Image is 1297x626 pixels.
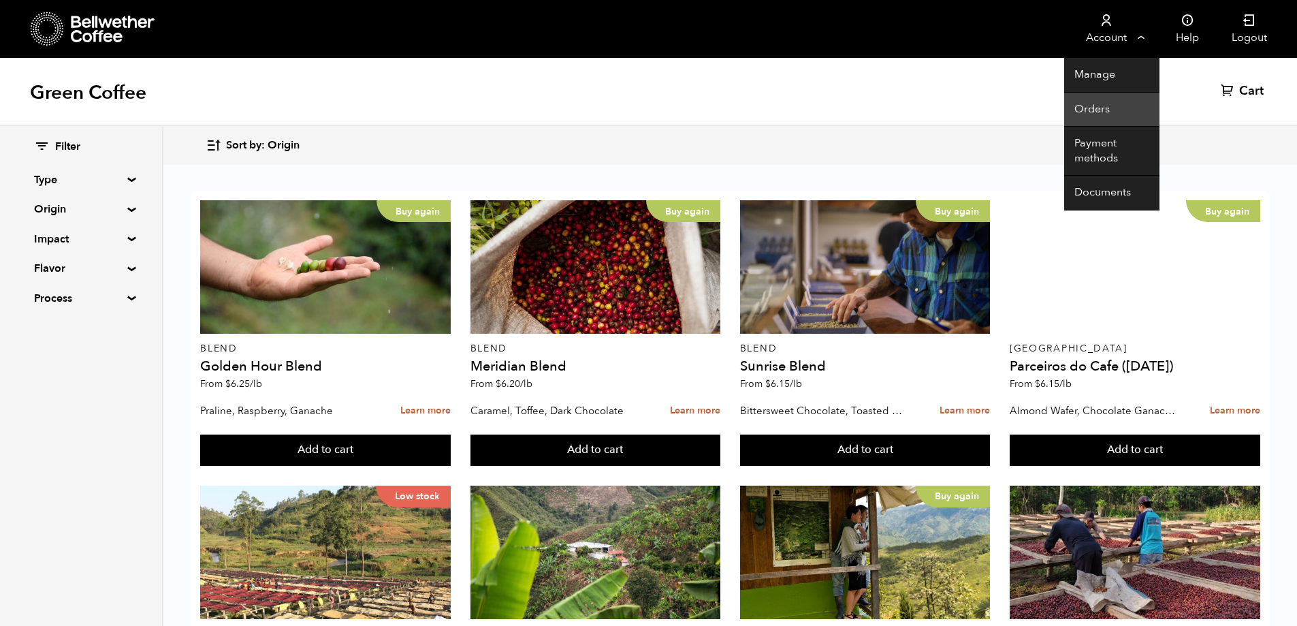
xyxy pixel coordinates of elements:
span: From [200,377,262,390]
a: Payment methods [1064,127,1159,176]
p: Blend [200,344,451,354]
span: From [470,377,532,390]
span: From [740,377,802,390]
span: Cart [1239,83,1264,99]
button: Add to cart [470,435,721,466]
bdi: 6.15 [1035,377,1072,390]
span: Sort by: Origin [226,138,300,153]
button: Add to cart [740,435,991,466]
a: Cart [1221,83,1267,99]
summary: Origin [34,201,128,217]
span: $ [765,377,771,390]
a: Learn more [670,396,720,426]
span: $ [225,377,231,390]
p: Buy again [916,200,990,222]
h4: Meridian Blend [470,360,721,373]
a: Buy again [1010,200,1260,334]
span: /lb [1059,377,1072,390]
span: /lb [520,377,532,390]
p: Buy again [1186,200,1260,222]
p: Praline, Raspberry, Ganache [200,401,370,421]
span: $ [1035,377,1040,390]
summary: Impact [34,231,128,247]
p: Bittersweet Chocolate, Toasted Marshmallow, Candied Orange, Praline [740,401,910,421]
p: Buy again [377,200,451,222]
a: Learn more [940,396,990,426]
a: Orders [1064,93,1159,127]
span: /lb [250,377,262,390]
span: /lb [790,377,802,390]
a: Learn more [1210,396,1260,426]
bdi: 6.25 [225,377,262,390]
p: Low stock [376,486,451,507]
bdi: 6.20 [496,377,532,390]
h4: Golden Hour Blend [200,360,451,373]
span: $ [496,377,501,390]
p: Blend [470,344,721,354]
a: Buy again [200,200,451,334]
a: Buy again [740,486,991,619]
p: Caramel, Toffee, Dark Chocolate [470,401,641,421]
p: Buy again [646,200,720,222]
bdi: 6.15 [765,377,802,390]
a: Learn more [400,396,451,426]
h4: Parceiros do Cafe ([DATE]) [1010,360,1260,373]
p: Almond Wafer, Chocolate Ganache, Bing Cherry [1010,401,1180,421]
a: Documents [1064,176,1159,210]
button: Add to cart [200,435,451,466]
p: Blend [740,344,991,354]
a: Low stock [200,486,451,619]
span: Filter [55,140,80,155]
summary: Type [34,172,128,188]
span: From [1010,377,1072,390]
p: [GEOGRAPHIC_DATA] [1010,344,1260,354]
summary: Flavor [34,260,128,277]
h1: Green Coffee [30,80,146,105]
h4: Sunrise Blend [740,360,991,373]
button: Sort by: Origin [206,129,300,161]
button: Add to cart [1010,435,1260,466]
a: Buy again [740,200,991,334]
p: Buy again [916,486,990,507]
a: Manage [1064,58,1159,93]
summary: Process [34,290,128,307]
a: Buy again [470,200,721,334]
